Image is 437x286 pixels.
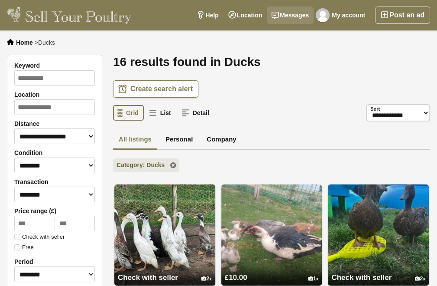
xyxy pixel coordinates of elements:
[192,7,223,24] a: Help
[14,120,95,127] label: Distance
[201,130,242,150] a: Company
[370,105,380,113] label: Sort
[331,273,392,282] span: Check with seller
[314,7,370,24] a: My account
[177,105,214,121] a: Detail
[113,80,198,98] a: Create search alert
[201,276,212,282] div: 2
[223,7,267,24] a: Location
[14,178,95,185] label: Transaction
[14,62,95,69] label: Keyword
[130,85,193,93] span: Create search alert
[328,257,429,286] a: Check with seller 2
[7,7,131,24] img: Sell Your Poultry
[35,39,55,46] li: >
[126,109,139,116] span: Grid
[118,273,178,282] span: Check with seller
[415,276,425,282] div: 2
[193,109,209,116] span: Detail
[308,276,318,282] div: 1
[160,109,171,116] span: List
[113,55,430,69] h1: 16 results found in Ducks
[160,130,198,150] a: Personal
[328,184,429,286] img: Two female khaki Campbell and 1 small white chicken
[113,130,157,150] a: All listings
[114,184,215,286] img: Indian runner ducks.
[316,8,330,22] img: Deborah McIntosh
[14,91,95,98] label: Location
[114,257,215,286] a: Check with seller 2
[14,234,65,240] label: Check with seller
[113,105,144,121] a: Grid
[267,7,314,24] a: Messages
[221,257,322,286] a: £10.00 1
[14,149,95,156] label: Condition
[14,258,95,265] label: Period
[221,184,322,286] img: Muscovey ducks for sale
[14,207,95,214] label: Price range (£)
[225,273,247,282] span: £10.00
[38,39,55,46] span: Ducks
[16,39,33,46] a: Home
[113,158,179,172] a: Category: Ducks
[145,105,176,121] a: List
[14,244,34,250] label: Free
[375,7,430,24] a: Post an ad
